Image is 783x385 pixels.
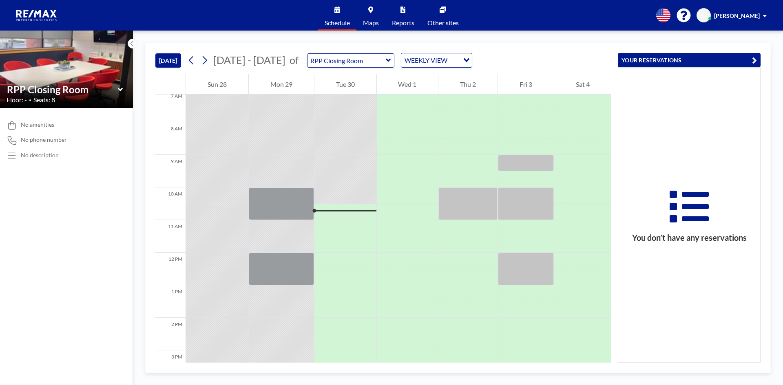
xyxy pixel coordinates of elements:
[438,74,498,95] div: Thu 2
[450,55,458,66] input: Search for option
[21,136,67,143] span: No phone number
[618,233,760,243] h3: You don’t have any reservations
[33,96,55,104] span: Seats: 8
[29,97,31,103] span: •
[13,7,60,24] img: organization-logo
[155,220,186,253] div: 11 AM
[314,74,376,95] div: Tue 30
[155,53,181,68] button: [DATE]
[155,187,186,220] div: 10 AM
[290,54,299,66] span: of
[155,285,186,318] div: 1 PM
[714,12,760,19] span: [PERSON_NAME]
[377,74,438,95] div: Wed 1
[7,84,118,95] input: RPP Closing Room
[213,54,285,66] span: [DATE] - [DATE]
[21,152,59,159] div: No description
[155,253,186,285] div: 12 PM
[7,96,27,104] span: Floor: -
[498,74,554,95] div: Fri 3
[155,318,186,350] div: 2 PM
[403,55,449,66] span: WEEKLY VIEW
[307,54,386,67] input: RPP Closing Room
[155,122,186,155] div: 8 AM
[554,74,611,95] div: Sat 4
[401,53,472,67] div: Search for option
[427,20,459,26] span: Other sites
[155,90,186,122] div: 7 AM
[325,20,350,26] span: Schedule
[618,53,761,67] button: YOUR RESERVATIONS
[701,12,707,19] span: SS
[21,121,54,128] span: No amenities
[249,74,314,95] div: Mon 29
[363,20,379,26] span: Maps
[155,350,186,383] div: 3 PM
[186,74,248,95] div: Sun 28
[392,20,414,26] span: Reports
[155,155,186,187] div: 9 AM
